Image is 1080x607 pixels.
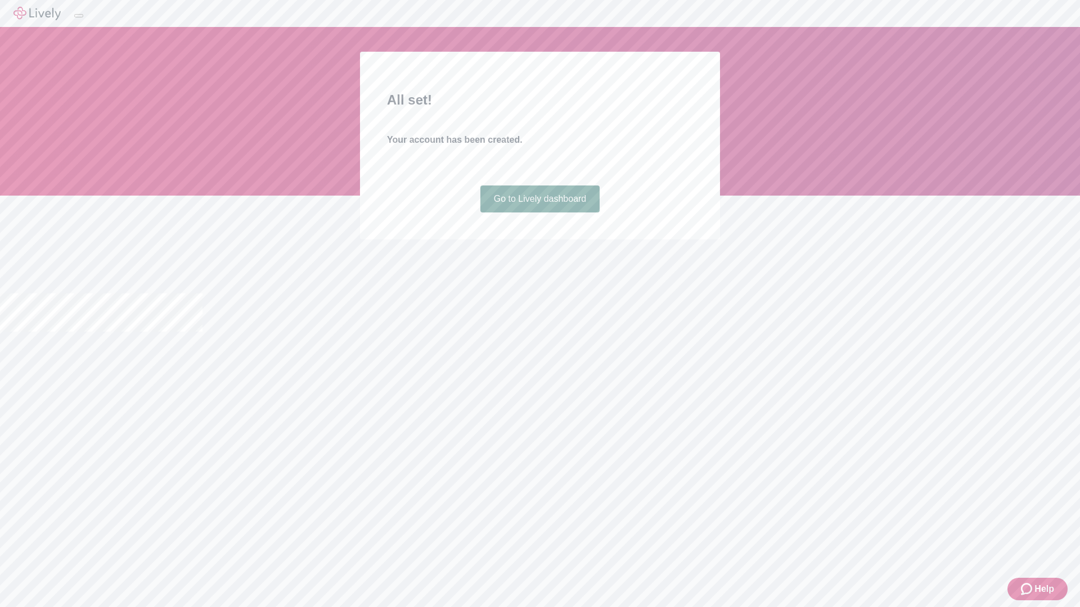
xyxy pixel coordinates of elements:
[1007,578,1068,600] button: Zendesk support iconHelp
[74,14,83,17] button: Log out
[1021,582,1034,596] svg: Zendesk support icon
[13,7,61,20] img: Lively
[480,185,600,212] a: Go to Lively dashboard
[1034,582,1054,596] span: Help
[387,90,693,110] h2: All set!
[387,133,693,147] h4: Your account has been created.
